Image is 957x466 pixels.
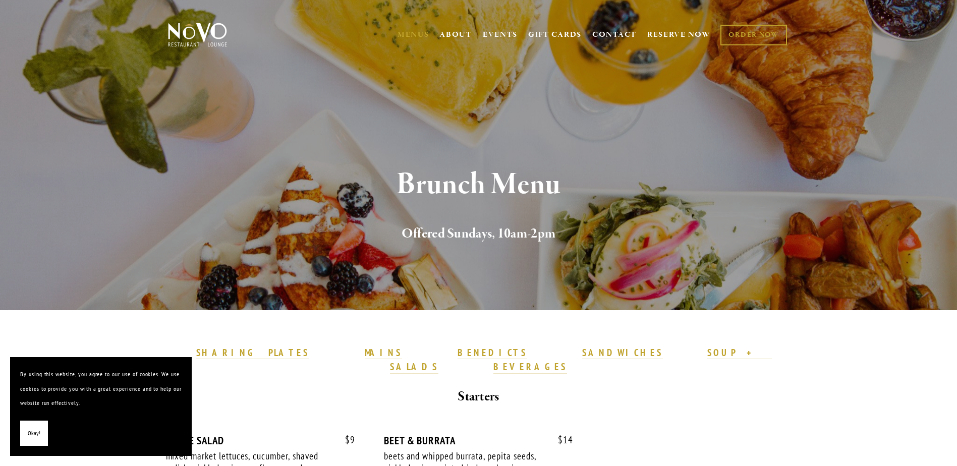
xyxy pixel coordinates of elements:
[398,30,429,40] a: MENUS
[335,434,355,446] span: 9
[20,421,48,446] button: Okay!
[592,25,637,44] a: CONTACT
[185,168,773,201] h1: Brunch Menu
[166,434,355,447] div: HOUSE SALAD
[493,361,567,373] strong: BEVERAGES
[10,357,192,456] section: Cookie banner
[365,346,403,359] strong: MAINS
[458,388,499,405] strong: Starters
[720,25,786,45] a: ORDER NOW
[548,434,573,446] span: 14
[390,346,772,374] a: SOUP + SALADS
[384,434,573,447] div: BEET & BURRATA
[439,30,472,40] a: ABOUT
[528,25,582,44] a: GIFT CARDS
[458,346,527,359] strong: BENEDICTS
[493,361,567,374] a: BEVERAGES
[558,434,563,446] span: $
[196,346,309,360] a: SHARING PLATES
[166,22,229,47] img: Novo Restaurant &amp; Lounge
[28,426,40,441] span: Okay!
[365,346,403,360] a: MAINS
[196,346,309,359] strong: SHARING PLATES
[582,346,663,360] a: SANDWICHES
[458,346,527,360] a: BENEDICTS
[345,434,350,446] span: $
[185,223,773,245] h2: Offered Sundays, 10am-2pm
[647,25,711,44] a: RESERVE NOW
[582,346,663,359] strong: SANDWICHES
[20,367,182,411] p: By using this website, you agree to our use of cookies. We use cookies to provide you with a grea...
[483,30,518,40] a: EVENTS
